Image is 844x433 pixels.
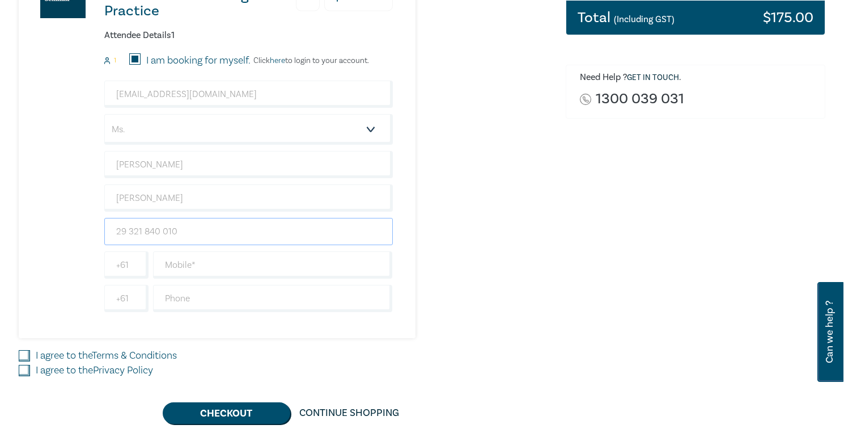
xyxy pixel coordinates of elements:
input: +61 [104,285,149,312]
input: Company [104,218,393,245]
h3: Total [578,10,675,25]
input: +61 [104,251,149,279]
span: Can we help ? [824,289,835,375]
input: Mobile* [153,251,393,279]
input: Last Name* [104,184,393,212]
input: Attendee Email* [104,81,393,108]
a: Get in touch [627,73,679,83]
label: I agree to the [36,348,177,363]
label: I agree to the [36,363,153,378]
small: (Including GST) [614,14,675,25]
input: First Name* [104,151,393,178]
p: Click to login to your account. [251,56,369,65]
a: 1300 039 031 [596,91,684,107]
a: Terms & Conditions [92,349,177,362]
a: Privacy Policy [93,364,153,377]
h6: Need Help ? . [580,72,817,83]
h6: Attendee Details 1 [104,30,393,41]
a: Continue Shopping [290,402,408,424]
input: Phone [153,285,393,312]
h3: $ 175.00 [763,10,813,25]
small: 1 [114,57,116,65]
button: Checkout [163,402,290,424]
a: here [270,56,285,66]
label: I am booking for myself. [146,53,251,68]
